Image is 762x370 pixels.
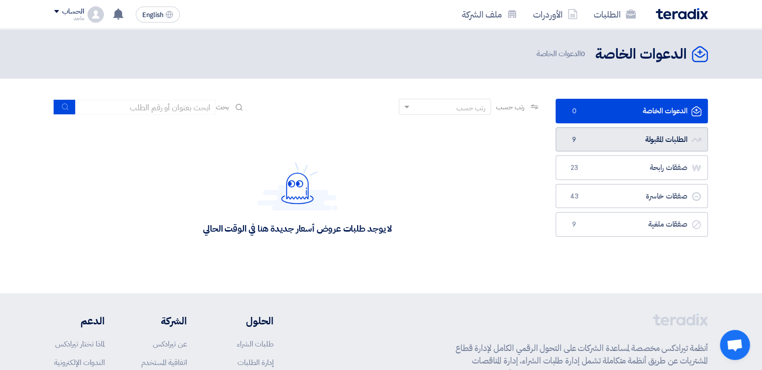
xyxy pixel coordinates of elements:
a: صفقات خاسرة43 [556,184,708,209]
div: الحساب [62,8,84,16]
span: 43 [568,192,580,202]
div: لا يوجد طلبات عروض أسعار جديدة هنا في الوقت الحالي [203,223,392,234]
a: الدعوات الخاصة0 [556,99,708,123]
img: profile_test.png [88,7,104,23]
span: 0 [568,106,580,116]
span: 9 [568,135,580,145]
div: رتب حسب [456,103,485,113]
span: English [142,12,163,19]
li: الشركة [135,313,187,328]
div: ماجد [54,16,84,21]
a: صفقات ملغية9 [556,212,708,237]
a: لماذا تختار تيرادكس [55,338,105,349]
span: رتب حسب [496,102,525,112]
a: الطلبات [586,3,644,26]
a: صفقات رابحة23 [556,155,708,180]
a: طلبات الشراء [237,338,274,349]
button: English [136,7,180,23]
a: إدارة الطلبات [237,357,274,368]
input: ابحث بعنوان أو رقم الطلب [76,100,216,115]
span: 9 [568,220,580,230]
span: 0 [581,48,585,59]
a: عن تيرادكس [153,338,187,349]
a: Open chat [720,330,750,360]
a: الطلبات المقبولة9 [556,127,708,152]
li: الدعم [54,313,105,328]
h2: الدعوات الخاصة [595,45,687,64]
a: اتفاقية المستخدم [141,357,187,368]
a: الندوات الإلكترونية [54,357,105,368]
li: الحلول [217,313,274,328]
img: Teradix logo [656,8,708,20]
img: Hello [258,162,338,211]
a: الأوردرات [525,3,586,26]
a: ملف الشركة [454,3,525,26]
span: 23 [568,163,580,173]
span: بحث [216,102,229,112]
span: الدعوات الخاصة [536,48,587,60]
